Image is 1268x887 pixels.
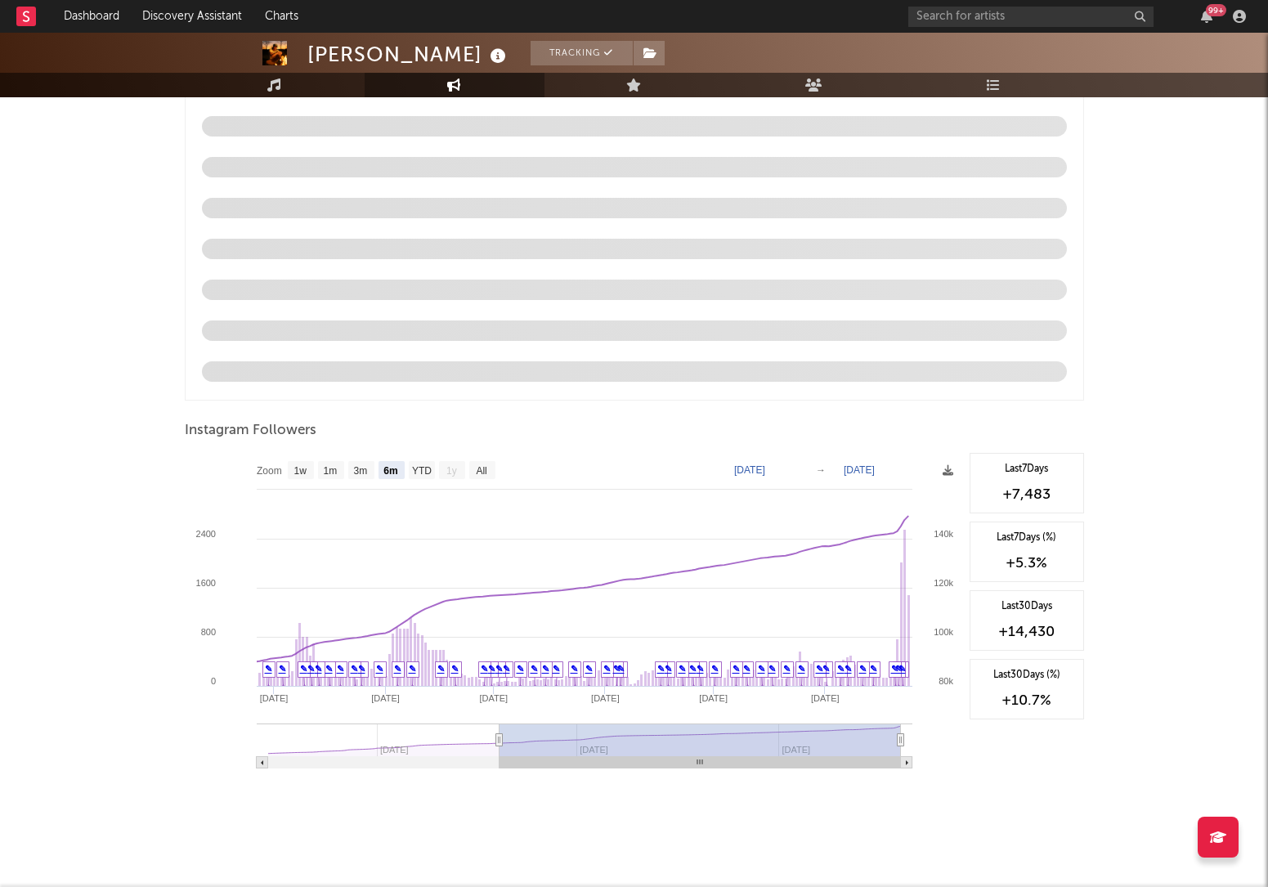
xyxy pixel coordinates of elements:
text: YTD [411,465,431,477]
text: [DATE] [844,464,875,476]
a: ✎ [585,664,593,674]
text: 2400 [195,529,215,539]
div: +14,430 [979,622,1075,642]
a: ✎ [617,664,625,674]
a: ✎ [895,664,903,674]
a: ✎ [758,664,765,674]
div: +5.3 % [979,553,1075,573]
a: ✎ [571,664,578,674]
text: 3m [353,465,367,477]
a: ✎ [665,664,672,674]
a: ✎ [265,664,272,674]
text: 1y [446,465,457,477]
text: All [476,465,486,477]
a: ✎ [531,664,538,674]
a: ✎ [845,664,852,674]
text: [DATE] [259,693,288,703]
a: ✎ [783,664,791,674]
text: 100k [934,627,953,637]
a: ✎ [613,664,621,674]
span: Instagram Followers [185,421,316,441]
text: [DATE] [371,693,400,703]
a: ✎ [481,664,488,674]
a: ✎ [315,664,322,674]
input: Search for artists [908,7,1154,27]
text: [DATE] [810,693,839,703]
a: ✎ [503,664,510,674]
a: ✎ [679,664,686,674]
a: ✎ [870,664,877,674]
a: ✎ [351,664,358,674]
a: ✎ [816,664,823,674]
text: 0 [210,676,215,686]
a: ✎ [358,664,365,674]
div: +10.7 % [979,691,1075,710]
text: [DATE] [591,693,620,703]
text: [DATE] [699,693,728,703]
a: ✎ [325,664,333,674]
div: Last 30 Days [979,599,1075,614]
div: Last 30 Days (%) [979,668,1075,683]
button: Tracking [531,41,633,65]
text: 80k [939,676,953,686]
text: 140k [934,529,953,539]
a: ✎ [300,664,307,674]
a: ✎ [517,664,524,674]
a: ✎ [768,664,776,674]
a: ✎ [733,664,740,674]
a: ✎ [409,664,416,674]
a: ✎ [697,664,704,674]
a: ✎ [798,664,805,674]
a: ✎ [837,664,845,674]
a: ✎ [743,664,750,674]
text: [DATE] [734,464,765,476]
a: ✎ [822,664,830,674]
div: Last 7 Days [979,462,1075,477]
text: 1600 [195,578,215,588]
div: +7,483 [979,485,1075,504]
button: 99+ [1201,10,1212,23]
a: ✎ [376,664,383,674]
a: ✎ [495,664,503,674]
text: 800 [200,627,215,637]
a: ✎ [307,664,315,674]
a: ✎ [603,664,611,674]
text: 1m [323,465,337,477]
a: ✎ [711,664,719,674]
a: ✎ [337,664,344,674]
text: 120k [934,578,953,588]
text: 6m [383,465,397,477]
a: ✎ [689,664,697,674]
text: 1w [293,465,307,477]
div: 99 + [1206,4,1226,16]
a: ✎ [542,664,549,674]
a: ✎ [451,664,459,674]
a: ✎ [859,664,867,674]
a: ✎ [394,664,401,674]
a: ✎ [279,664,286,674]
text: Zoom [257,465,282,477]
a: ✎ [891,664,898,674]
div: Last 7 Days (%) [979,531,1075,545]
a: ✎ [553,664,560,674]
a: ✎ [437,664,445,674]
text: → [816,464,826,476]
div: [PERSON_NAME] [307,41,510,68]
a: ✎ [488,664,495,674]
a: ✎ [657,664,665,674]
text: [DATE] [479,693,508,703]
